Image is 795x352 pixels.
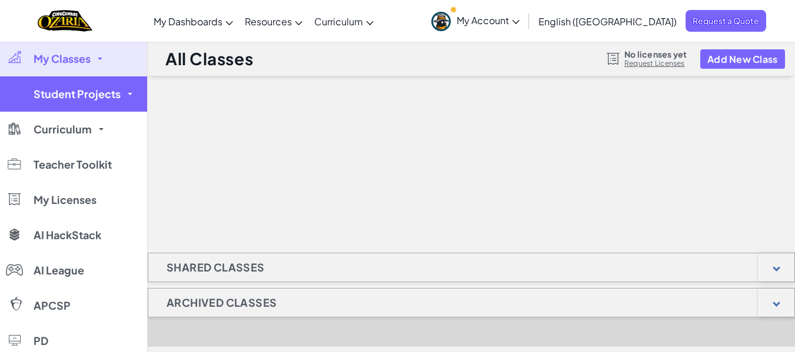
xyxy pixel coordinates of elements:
[624,49,687,59] span: No licenses yet
[34,159,112,170] span: Teacher Toolkit
[34,124,92,135] span: Curriculum
[700,49,785,69] button: Add New Class
[686,10,766,32] a: Request a Quote
[148,5,239,37] a: My Dashboards
[314,15,363,28] span: Curriculum
[34,89,121,99] span: Student Projects
[34,230,101,240] span: AI HackStack
[148,288,295,317] h1: Archived Classes
[38,9,92,33] a: Ozaria by CodeCombat logo
[165,48,253,70] h1: All Classes
[533,5,683,37] a: English ([GEOGRAPHIC_DATA])
[154,15,222,28] span: My Dashboards
[538,15,677,28] span: English ([GEOGRAPHIC_DATA])
[308,5,380,37] a: Curriculum
[425,2,525,39] a: My Account
[34,53,91,64] span: My Classes
[457,14,520,26] span: My Account
[624,59,687,68] a: Request Licenses
[431,12,451,31] img: avatar
[38,9,92,33] img: Home
[34,195,97,205] span: My Licenses
[239,5,308,37] a: Resources
[34,265,84,276] span: AI League
[245,15,292,28] span: Resources
[148,253,283,282] h1: Shared Classes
